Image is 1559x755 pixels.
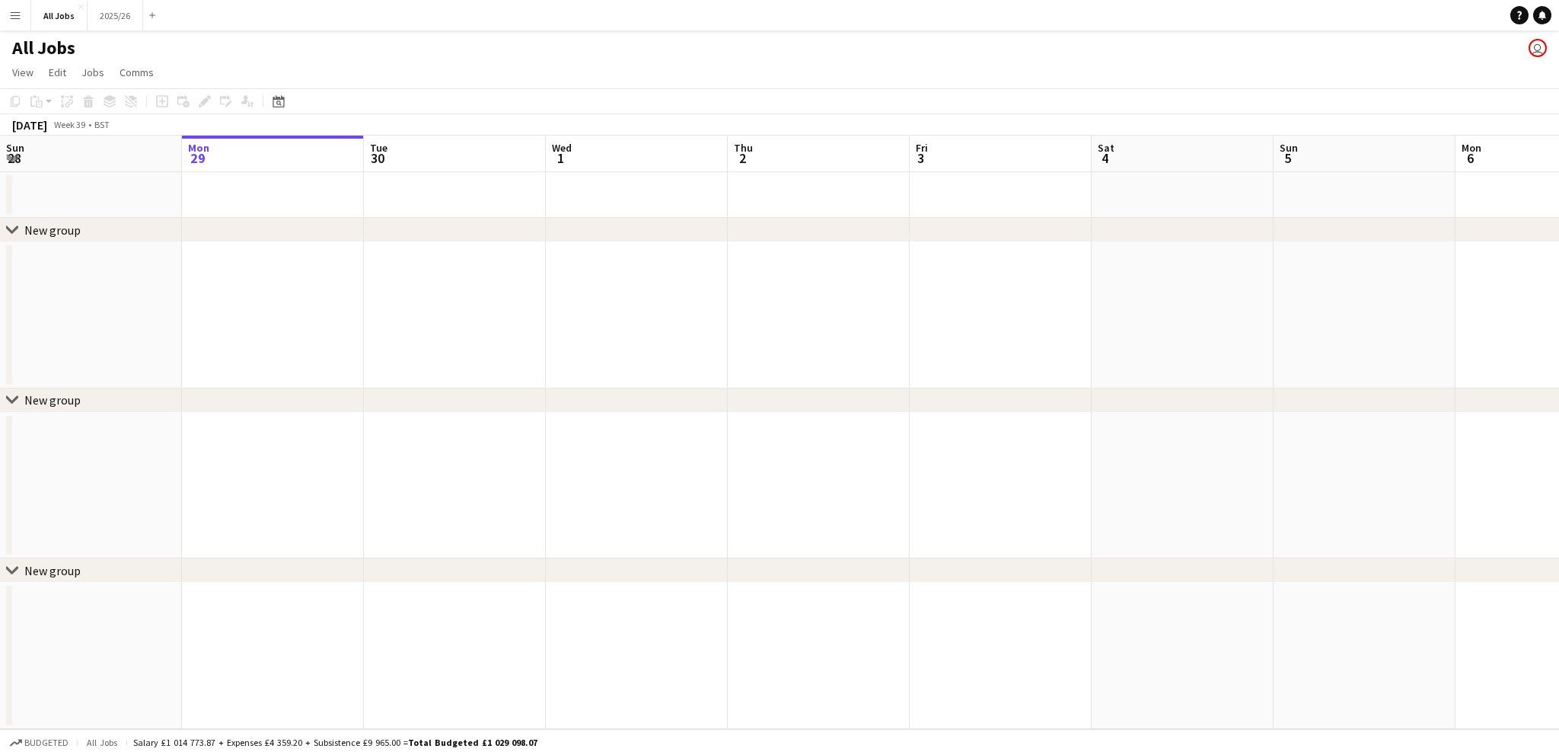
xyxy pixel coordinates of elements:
div: Salary £1 014 773.87 + Expenses £4 359.20 + Subsistence £9 965.00 = [133,737,537,748]
span: Week 39 [50,119,88,130]
span: Total Budgeted £1 029 098.07 [408,737,537,748]
span: Sun [1280,141,1298,155]
button: Budgeted [8,734,71,751]
a: Jobs [75,62,110,82]
span: Jobs [81,66,104,79]
span: Thu [734,141,753,155]
button: 2025/26 [88,1,143,30]
span: Tue [370,141,387,155]
span: Wed [552,141,572,155]
span: Mon [188,141,209,155]
span: 4 [1095,149,1114,167]
a: Edit [43,62,72,82]
span: View [12,66,33,79]
div: BST [94,119,110,130]
span: 1 [550,149,572,167]
button: All Jobs [31,1,88,30]
span: Sat [1098,141,1114,155]
app-user-avatar: Mia Thaker [1529,39,1547,57]
span: Comms [120,66,154,79]
span: All jobs [84,737,120,748]
div: [DATE] [12,117,47,133]
div: New group [24,222,81,238]
div: New group [24,392,81,408]
span: Fri [916,141,928,155]
span: 6 [1459,149,1481,167]
span: 28 [4,149,24,167]
span: 29 [186,149,209,167]
div: New group [24,563,81,578]
span: 5 [1277,149,1298,167]
span: Mon [1462,141,1481,155]
span: 2 [732,149,753,167]
span: Sun [6,141,24,155]
span: 3 [913,149,928,167]
span: Budgeted [24,737,69,748]
h1: All Jobs [12,37,75,59]
span: Edit [49,66,66,79]
span: 30 [368,149,387,167]
a: Comms [113,62,160,82]
a: View [6,62,40,82]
